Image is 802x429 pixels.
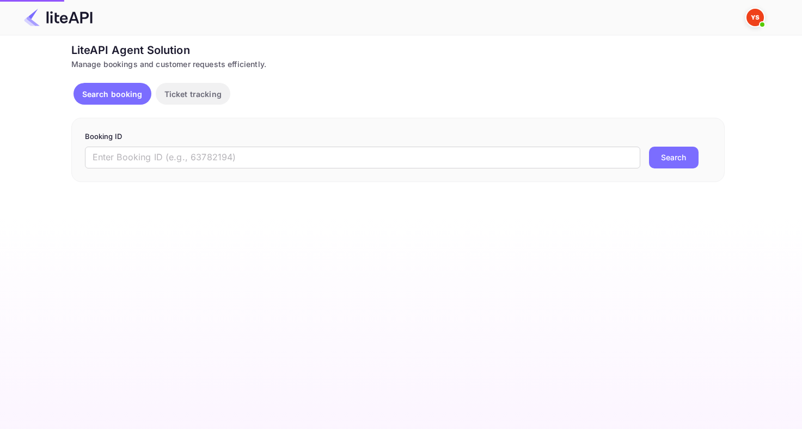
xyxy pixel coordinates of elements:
[649,147,699,168] button: Search
[85,147,640,168] input: Enter Booking ID (e.g., 63782194)
[24,9,93,26] img: LiteAPI Logo
[164,88,222,100] p: Ticket tracking
[82,88,143,100] p: Search booking
[746,9,764,26] img: Yandex Support
[71,58,725,70] div: Manage bookings and customer requests efficiently.
[85,131,711,142] p: Booking ID
[71,42,725,58] div: LiteAPI Agent Solution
